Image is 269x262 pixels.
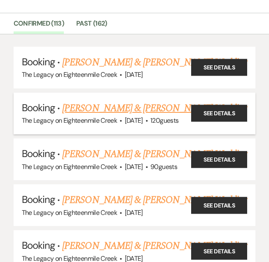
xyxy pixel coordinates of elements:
a: Confirmed (113) [14,18,64,34]
span: The Legacy on Eighteenmile Creek [22,208,117,217]
a: See Details [191,197,247,214]
a: Past (162) [76,18,107,34]
span: [DATE] [125,208,143,217]
span: Booking [22,101,55,114]
span: Booking [22,147,55,160]
a: [PERSON_NAME] & [PERSON_NAME] Wedding [62,55,247,70]
span: The Legacy on Eighteenmile Creek [22,70,117,79]
a: [PERSON_NAME] & [PERSON_NAME] Wedding [62,238,247,253]
span: 90 guests [150,162,177,171]
span: Booking [22,55,55,68]
a: See Details [191,151,247,168]
span: [DATE] [125,116,143,125]
span: Booking [22,193,55,206]
a: [PERSON_NAME] & [PERSON_NAME] Wedding [62,101,247,116]
a: [PERSON_NAME] & [PERSON_NAME] Wedding [62,147,247,162]
span: [DATE] [125,70,143,79]
a: See Details [191,59,247,76]
span: Booking [22,239,55,252]
span: 120 guests [150,116,178,125]
span: [DATE] [125,162,143,171]
span: The Legacy on Eighteenmile Creek [22,162,117,171]
span: The Legacy on Eighteenmile Creek [22,116,117,125]
a: See Details [191,105,247,122]
a: [PERSON_NAME] & [PERSON_NAME] Wedding [62,193,247,207]
a: See Details [191,243,247,260]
